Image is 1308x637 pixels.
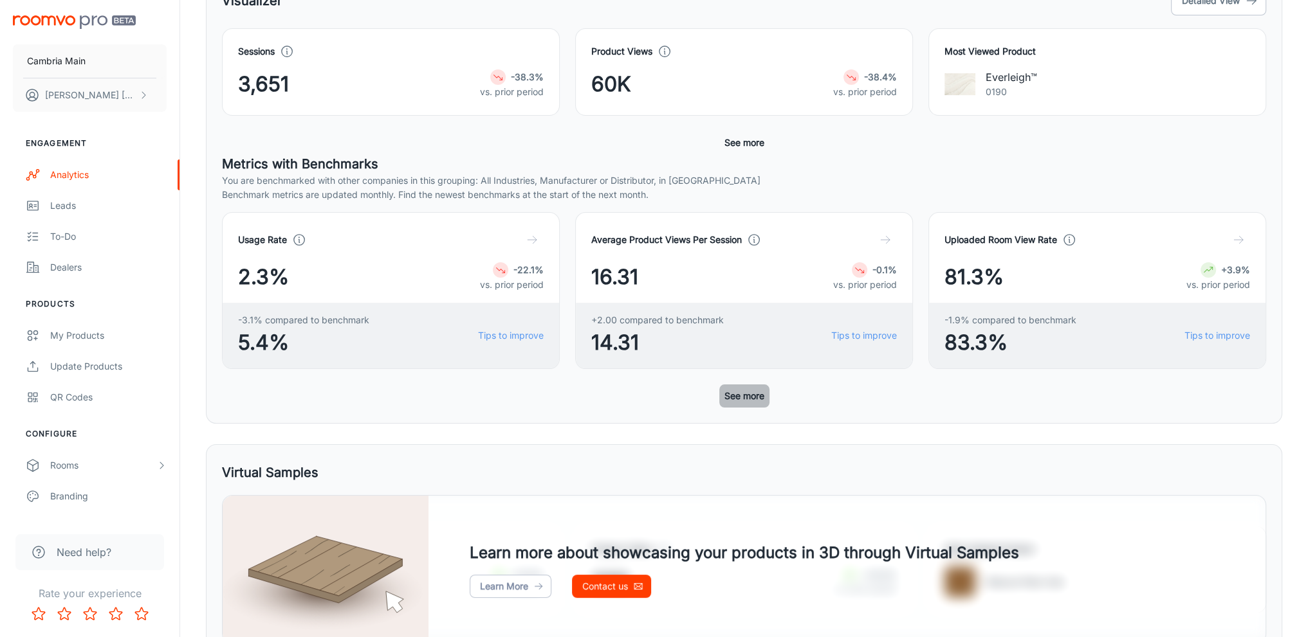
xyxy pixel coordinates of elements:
img: Everleigh™ [944,69,975,100]
strong: -38.4% [864,71,897,82]
span: -1.9% compared to benchmark [944,313,1076,327]
span: Need help? [57,544,111,560]
button: Rate 5 star [129,601,154,627]
img: Roomvo PRO Beta [13,15,136,29]
div: Branding [50,489,167,503]
h5: Metrics with Benchmarks [222,154,1266,174]
p: vs. prior period [1186,278,1250,292]
div: My Products [50,328,167,343]
strong: -38.3% [511,71,544,82]
span: 3,651 [238,69,289,100]
h4: Usage Rate [238,233,287,247]
span: 81.3% [944,262,1004,292]
button: Rate 2 star [51,601,77,627]
p: Cambria Main [27,54,86,68]
button: See more [719,384,769,408]
p: Rate your experience [10,586,169,601]
span: +2.00 compared to benchmark [591,313,724,327]
h4: Most Viewed Product [944,44,1250,58]
strong: -22.1% [513,264,544,275]
h4: Learn more about showcasing your products in 3D through Virtual Samples [470,541,1019,564]
button: Rate 4 star [103,601,129,627]
p: vs. prior period [833,85,897,99]
button: Cambria Main [13,44,167,78]
button: Rate 3 star [77,601,103,627]
a: Contact us [572,575,651,598]
a: Tips to improve [831,328,897,343]
span: 5.4% [238,327,369,358]
h4: Sessions [238,44,275,58]
strong: -0.1% [872,264,897,275]
span: 14.31 [591,327,724,358]
div: QR Codes [50,390,167,404]
h5: Virtual Samples [222,463,318,482]
p: vs. prior period [480,85,544,99]
h4: Uploaded Room View Rate [944,233,1057,247]
p: vs. prior period [480,278,544,292]
p: Everleigh™ [986,69,1037,85]
span: 2.3% [238,262,289,292]
span: 60K [591,69,631,100]
div: Rooms [50,458,156,472]
button: Rate 1 star [26,601,51,627]
a: Learn More [470,575,551,598]
p: 0190 [986,85,1037,99]
strong: +3.9% [1221,264,1250,275]
h4: Product Views [591,44,652,58]
div: Leads [50,199,167,213]
a: Tips to improve [478,328,544,343]
p: [PERSON_NAME] [PERSON_NAME] [45,88,136,102]
div: Update Products [50,359,167,373]
div: Analytics [50,168,167,182]
div: Dealers [50,260,167,274]
button: [PERSON_NAME] [PERSON_NAME] [13,78,167,112]
span: -3.1% compared to benchmark [238,313,369,327]
h4: Average Product Views Per Session [591,233,742,247]
p: Benchmark metrics are updated monthly. Find the newest benchmarks at the start of the next month. [222,188,1266,202]
a: Tips to improve [1184,328,1250,343]
div: To-do [50,229,167,244]
p: vs. prior period [833,278,897,292]
p: You are benchmarked with other companies in this grouping: All Industries, Manufacturer or Distri... [222,174,1266,188]
span: 83.3% [944,327,1076,358]
button: See more [719,131,769,154]
span: 16.31 [591,262,638,292]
